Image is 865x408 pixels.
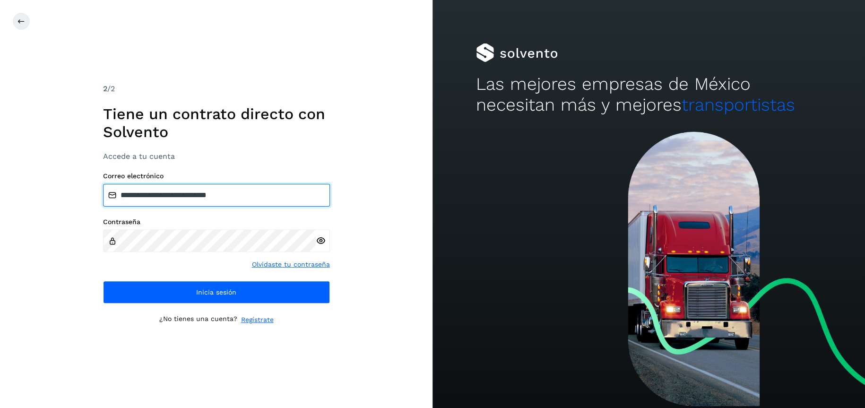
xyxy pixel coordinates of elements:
[103,105,330,141] h1: Tiene un contrato directo con Solvento
[103,152,330,161] h3: Accede a tu cuenta
[103,281,330,304] button: Inicia sesión
[159,315,237,325] p: ¿No tienes una cuenta?
[103,84,107,93] span: 2
[196,289,236,295] span: Inicia sesión
[682,95,795,115] span: transportistas
[103,172,330,180] label: Correo electrónico
[241,315,274,325] a: Regístrate
[103,218,330,226] label: Contraseña
[103,83,330,95] div: /2
[476,74,822,116] h2: Las mejores empresas de México necesitan más y mejores
[252,260,330,269] a: Olvidaste tu contraseña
